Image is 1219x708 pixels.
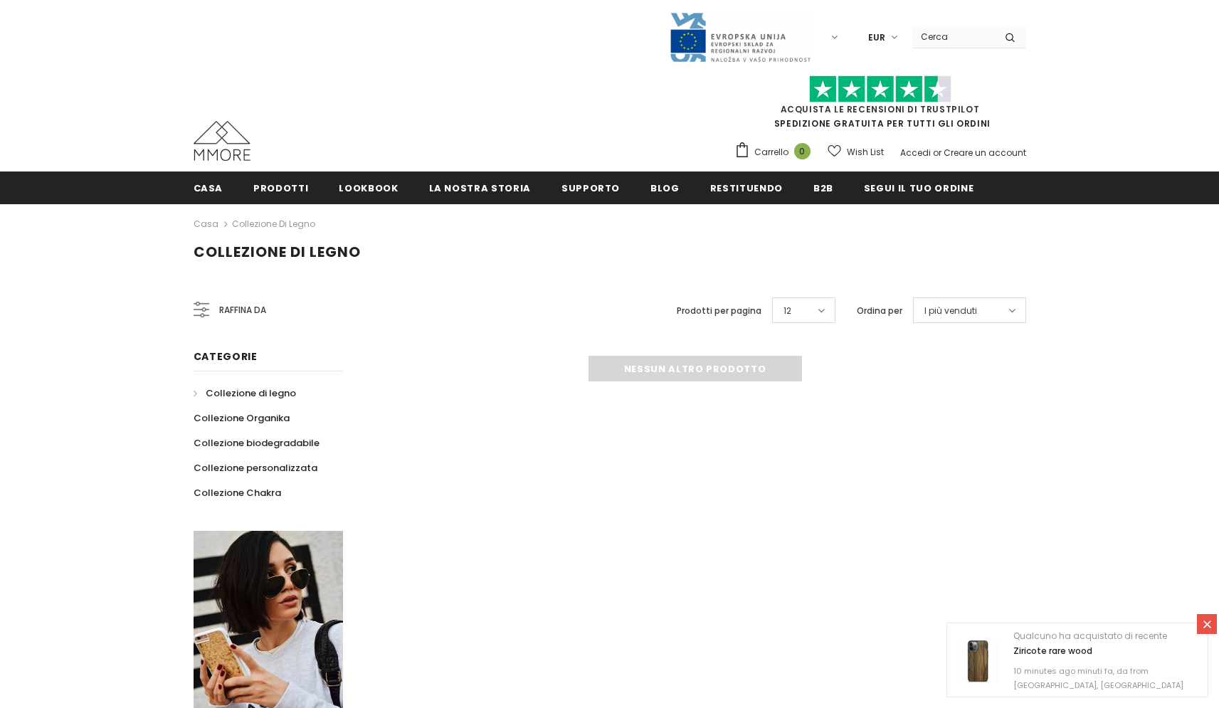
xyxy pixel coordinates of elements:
a: Javni Razpis [669,31,811,43]
a: Collezione Organika [194,406,290,430]
span: Raffina da [219,302,266,318]
label: Ordina per [857,304,902,318]
span: Collezione biodegradabile [194,436,320,450]
span: Prodotti [253,181,308,195]
a: Prodotti [253,171,308,204]
a: Blog [650,171,680,204]
img: Casi MMORE [194,121,250,161]
a: B2B [813,171,833,204]
span: Segui il tuo ordine [864,181,973,195]
span: Collezione di legno [206,386,296,400]
span: I più venduti [924,304,977,318]
label: Prodotti per pagina [677,304,761,318]
a: Collezione Chakra [194,480,281,505]
a: Ziricote rare wood [1013,645,1092,657]
span: Lookbook [339,181,398,195]
input: Search Site [912,26,994,47]
span: 12 [783,304,791,318]
a: Casa [194,216,218,233]
a: Restituendo [710,171,783,204]
span: Collezione Chakra [194,486,281,500]
span: Restituendo [710,181,783,195]
a: Casa [194,171,223,204]
span: supporto [561,181,620,195]
span: Blog [650,181,680,195]
span: or [933,147,941,159]
span: EUR [868,31,885,45]
span: Casa [194,181,223,195]
img: Fidati di Pilot Stars [809,75,951,103]
span: Categorie [194,349,258,364]
a: Segui il tuo ordine [864,171,973,204]
span: 10 minutes ago minuti fa, da from [GEOGRAPHIC_DATA], [GEOGRAPHIC_DATA] [1013,665,1183,691]
a: Acquista le recensioni di TrustPilot [781,103,980,115]
span: Qualcuno ha acquistato di recente [1013,630,1167,642]
a: Wish List [828,139,884,164]
span: La nostra storia [429,181,531,195]
span: Collezione Organika [194,411,290,425]
a: Collezione personalizzata [194,455,317,480]
img: Javni Razpis [669,11,811,63]
span: 0 [794,143,811,159]
a: Collezione biodegradabile [194,430,320,455]
a: Creare un account [944,147,1026,159]
span: Wish List [847,145,884,159]
a: Collezione di legno [232,218,315,230]
a: Collezione di legno [194,381,296,406]
span: B2B [813,181,833,195]
span: Collezione personalizzata [194,461,317,475]
span: SPEDIZIONE GRATUITA PER TUTTI GLI ORDINI [734,82,1026,130]
a: La nostra storia [429,171,531,204]
a: supporto [561,171,620,204]
span: Carrello [754,145,788,159]
a: Lookbook [339,171,398,204]
a: Accedi [900,147,931,159]
a: Carrello 0 [734,142,818,163]
span: Collezione di legno [194,242,361,262]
